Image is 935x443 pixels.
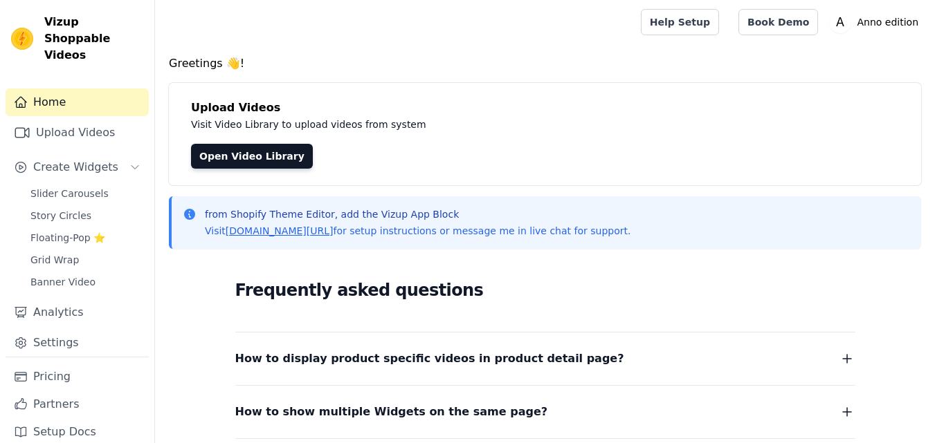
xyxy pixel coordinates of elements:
[33,159,118,176] span: Create Widgets
[30,187,109,200] span: Slider Carousels
[851,10,924,35] p: Anno edition
[837,15,845,29] text: A
[641,9,719,35] a: Help Setup
[191,100,899,116] h4: Upload Videos
[22,228,149,247] a: Floating-Pop ⭐
[6,88,149,116] a: Home
[205,224,630,238] p: Visit for setup instructions or message me in live chat for support.
[6,390,149,418] a: Partners
[6,119,149,147] a: Upload Videos
[738,9,818,35] a: Book Demo
[30,231,105,245] span: Floating-Pop ⭐
[6,363,149,390] a: Pricing
[829,10,924,35] button: A Anno edition
[235,402,855,422] button: How to show multiple Widgets on the same page?
[235,276,855,304] h2: Frequently asked questions
[226,225,334,236] a: [DOMAIN_NAME][URL]
[191,116,811,133] p: Visit Video Library to upload videos from system
[235,402,548,422] span: How to show multiple Widgets on the same page?
[235,349,624,368] span: How to display product specific videos in product detail page?
[6,153,149,181] button: Create Widgets
[235,349,855,368] button: How to display product specific videos in product detail page?
[30,275,96,289] span: Banner Video
[169,55,921,72] h4: Greetings 👋!
[30,253,79,267] span: Grid Wrap
[22,206,149,225] a: Story Circles
[191,144,313,169] a: Open Video Library
[22,250,149,270] a: Grid Wrap
[22,184,149,203] a: Slider Carousels
[205,207,630,221] p: from Shopify Theme Editor, add the Vizup App Block
[6,329,149,357] a: Settings
[6,299,149,326] a: Analytics
[22,272,149,292] a: Banner Video
[11,28,33,50] img: Vizup
[30,209,91,223] span: Story Circles
[44,14,143,64] span: Vizup Shoppable Videos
